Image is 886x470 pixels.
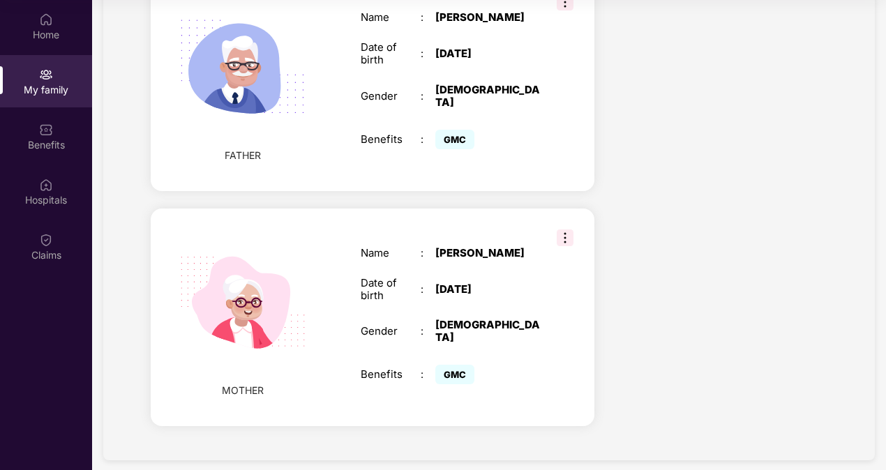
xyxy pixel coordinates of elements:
div: : [421,11,435,24]
div: Gender [361,90,421,103]
div: [DEMOGRAPHIC_DATA] [435,319,540,344]
div: : [421,368,435,381]
img: svg+xml;base64,PHN2ZyB3aWR0aD0iMzIiIGhlaWdodD0iMzIiIHZpZXdCb3g9IjAgMCAzMiAzMiIgZmlsbD0ibm9uZSIgeG... [557,229,573,246]
span: MOTHER [222,383,264,398]
div: Name [361,247,421,259]
img: svg+xml;base64,PHN2ZyBpZD0iQmVuZWZpdHMiIHhtbG5zPSJodHRwOi8vd3d3LnczLm9yZy8yMDAwL3N2ZyIgd2lkdGg9Ij... [39,123,53,137]
div: [DATE] [435,283,540,296]
div: : [421,133,435,146]
div: [DATE] [435,47,540,60]
div: Gender [361,325,421,338]
div: : [421,47,435,60]
div: [DEMOGRAPHIC_DATA] [435,84,540,109]
div: Name [361,11,421,24]
span: GMC [435,365,474,384]
div: : [421,90,435,103]
div: : [421,247,435,259]
div: [PERSON_NAME] [435,247,540,259]
img: svg+xml;base64,PHN2ZyBpZD0iSG9zcGl0YWxzIiB4bWxucz0iaHR0cDovL3d3dy53My5vcmcvMjAwMC9zdmciIHdpZHRoPS... [39,178,53,192]
div: : [421,283,435,296]
div: Date of birth [361,41,421,66]
img: svg+xml;base64,PHN2ZyB4bWxucz0iaHR0cDovL3d3dy53My5vcmcvMjAwMC9zdmciIHdpZHRoPSIyMjQiIGhlaWdodD0iMT... [163,222,324,384]
div: [PERSON_NAME] [435,11,540,24]
div: Date of birth [361,277,421,302]
div: : [421,325,435,338]
span: FATHER [225,148,261,163]
div: Benefits [361,133,421,146]
span: GMC [435,130,474,149]
img: svg+xml;base64,PHN2ZyBpZD0iQ2xhaW0iIHhtbG5zPSJodHRwOi8vd3d3LnczLm9yZy8yMDAwL3N2ZyIgd2lkdGg9IjIwIi... [39,233,53,247]
div: Benefits [361,368,421,381]
img: svg+xml;base64,PHN2ZyBpZD0iSG9tZSIgeG1sbnM9Imh0dHA6Ly93d3cudzMub3JnLzIwMDAvc3ZnIiB3aWR0aD0iMjAiIG... [39,13,53,26]
img: svg+xml;base64,PHN2ZyB3aWR0aD0iMjAiIGhlaWdodD0iMjAiIHZpZXdCb3g9IjAgMCAyMCAyMCIgZmlsbD0ibm9uZSIgeG... [39,68,53,82]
